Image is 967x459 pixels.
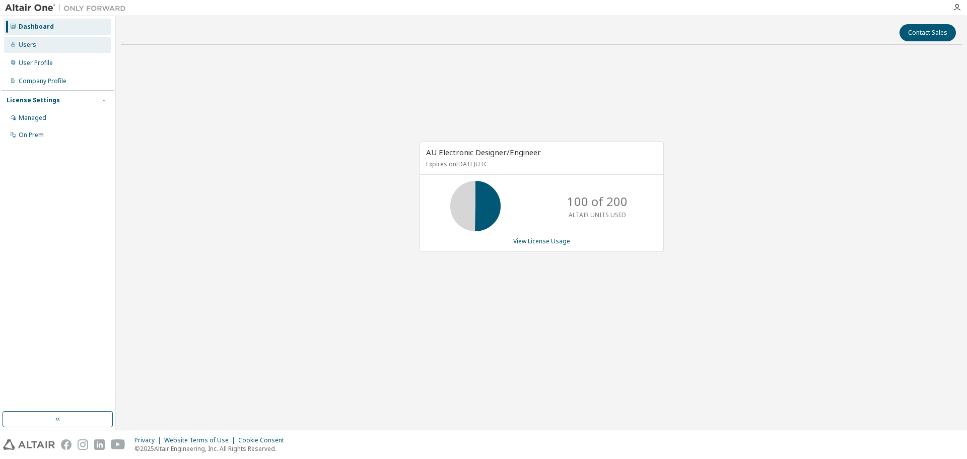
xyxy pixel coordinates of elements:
[78,439,88,450] img: instagram.svg
[567,193,628,210] p: 100 of 200
[61,439,72,450] img: facebook.svg
[19,41,36,49] div: Users
[5,3,131,13] img: Altair One
[7,96,60,104] div: License Settings
[238,436,290,444] div: Cookie Consent
[19,23,54,31] div: Dashboard
[164,436,238,444] div: Website Terms of Use
[94,439,105,450] img: linkedin.svg
[426,160,655,168] p: Expires on [DATE] UTC
[569,211,626,219] p: ALTAIR UNITS USED
[426,147,541,157] span: AU Electronic Designer/Engineer
[111,439,125,450] img: youtube.svg
[900,24,956,41] button: Contact Sales
[134,444,290,453] p: © 2025 Altair Engineering, Inc. All Rights Reserved.
[19,59,53,67] div: User Profile
[3,439,55,450] img: altair_logo.svg
[134,436,164,444] div: Privacy
[513,237,570,245] a: View License Usage
[19,131,44,139] div: On Prem
[19,114,46,122] div: Managed
[19,77,66,85] div: Company Profile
